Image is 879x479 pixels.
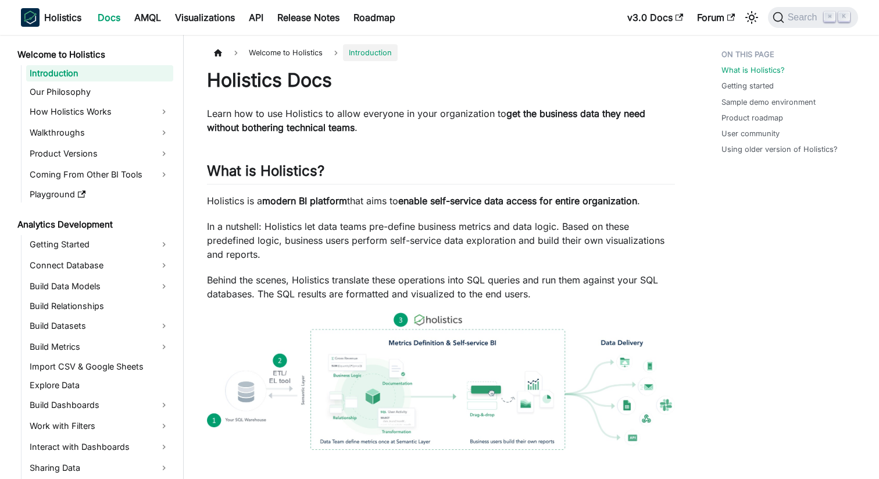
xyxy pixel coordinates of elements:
[26,235,173,254] a: Getting Started
[207,44,675,61] nav: Breadcrumbs
[21,8,40,27] img: Holistics
[26,277,173,296] a: Build Data Models
[838,12,850,22] kbd: K
[721,65,785,76] a: What is Holistics?
[270,8,346,27] a: Release Notes
[26,377,173,393] a: Explore Data
[26,359,173,375] a: Import CSV & Google Sheets
[26,256,173,275] a: Connect Database
[784,12,824,23] span: Search
[207,44,229,61] a: Home page
[207,107,675,134] p: Learn how to use Holistics to allow everyone in your organization to .
[721,97,816,108] a: Sample demo environment
[721,80,774,91] a: Getting started
[207,162,675,184] h2: What is Holistics?
[620,8,690,27] a: v3.0 Docs
[26,65,173,81] a: Introduction
[207,194,675,208] p: Holistics is a that aims to .
[742,8,761,27] button: Switch between dark and light mode (currently light mode)
[262,195,347,207] strong: modern BI platform
[9,35,184,479] nav: Docs sidebar
[207,273,675,301] p: Behind the scenes, Holistics translate these operations into SQL queries and run them against you...
[14,217,173,233] a: Analytics Development
[14,47,173,63] a: Welcome to Holistics
[243,44,328,61] span: Welcome to Holistics
[26,186,173,203] a: Playground
[26,317,173,335] a: Build Datasets
[824,12,835,22] kbd: ⌘
[26,144,173,163] a: Product Versions
[44,10,81,24] b: Holistics
[721,144,838,155] a: Using older version of Holistics?
[26,417,173,435] a: Work with Filters
[26,338,173,356] a: Build Metrics
[207,69,675,92] h1: Holistics Docs
[207,313,675,450] img: How Holistics fits in your Data Stack
[26,123,173,142] a: Walkthroughs
[398,195,637,207] strong: enable self-service data access for entire organization
[768,7,858,28] button: Search (Command+K)
[690,8,742,27] a: Forum
[26,438,173,456] a: Interact with Dashboards
[21,8,81,27] a: HolisticsHolistics
[91,8,127,27] a: Docs
[26,298,173,314] a: Build Relationships
[168,8,242,27] a: Visualizations
[721,112,783,123] a: Product roadmap
[127,8,168,27] a: AMQL
[26,165,173,184] a: Coming From Other BI Tools
[343,44,398,61] span: Introduction
[346,8,402,27] a: Roadmap
[26,102,173,121] a: How Holistics Works
[26,84,173,100] a: Our Philosophy
[26,459,173,477] a: Sharing Data
[207,219,675,261] p: In a nutshell: Holistics let data teams pre-define business metrics and data logic. Based on thes...
[26,396,173,414] a: Build Dashboards
[721,128,780,139] a: User community
[242,8,270,27] a: API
